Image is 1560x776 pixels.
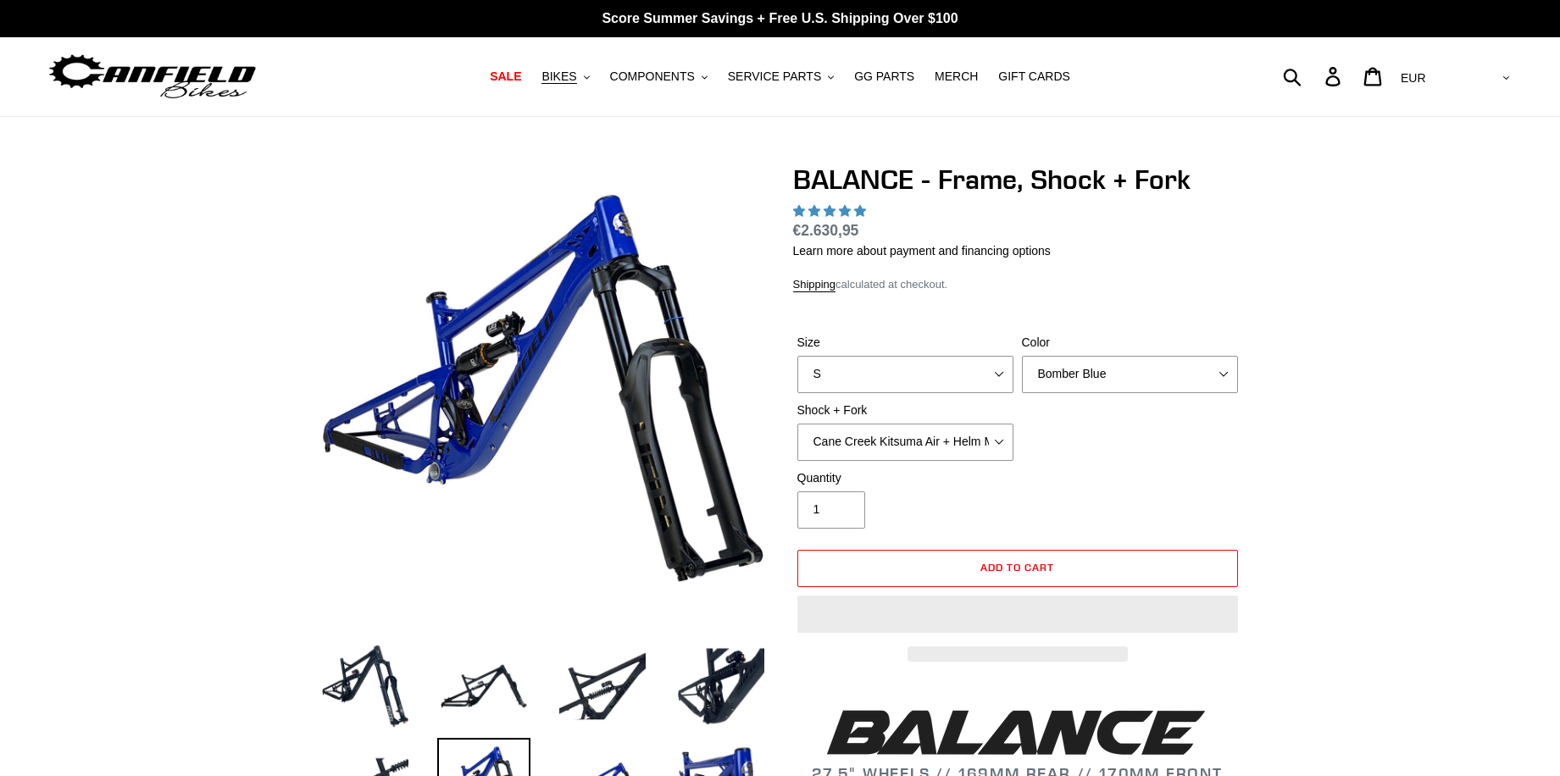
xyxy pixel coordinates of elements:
img: Canfield Bikes [47,50,258,103]
button: BIKES [533,65,597,88]
span: BIKES [541,69,576,84]
span: SALE [490,69,521,84]
label: Size [797,334,1013,352]
img: Load image into Gallery viewer, BALANCE - Frame, Shock + Fork [556,640,649,733]
label: Shock + Fork [797,402,1013,419]
button: COMPONENTS [602,65,716,88]
a: MERCH [926,65,986,88]
a: GG PARTS [846,65,923,88]
img: Load image into Gallery viewer, BALANCE - Frame, Shock + Fork [675,640,768,733]
span: Add to cart [980,561,1054,574]
img: Load image into Gallery viewer, BALANCE - Frame, Shock + Fork [437,640,530,733]
label: Color [1022,334,1238,352]
a: Shipping [793,278,836,292]
span: 5.00 stars [793,204,869,218]
input: Search [1292,58,1335,95]
h1: BALANCE - Frame, Shock + Fork [793,164,1242,196]
span: €2.630,95 [793,222,859,239]
div: calculated at checkout. [793,276,1242,293]
span: SERVICE PARTS [728,69,821,84]
button: SERVICE PARTS [719,65,842,88]
span: GIFT CARDS [998,69,1070,84]
a: GIFT CARDS [990,65,1079,88]
span: GG PARTS [854,69,914,84]
a: Learn more about payment and financing options [793,244,1051,258]
img: Load image into Gallery viewer, BALANCE - Frame, Shock + Fork [319,640,412,733]
span: COMPONENTS [610,69,695,84]
button: Add to cart [797,550,1238,587]
a: SALE [481,65,530,88]
span: MERCH [935,69,978,84]
img: BALANCE - Frame, Shock + Fork [322,167,764,609]
label: Quantity [797,469,1013,487]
